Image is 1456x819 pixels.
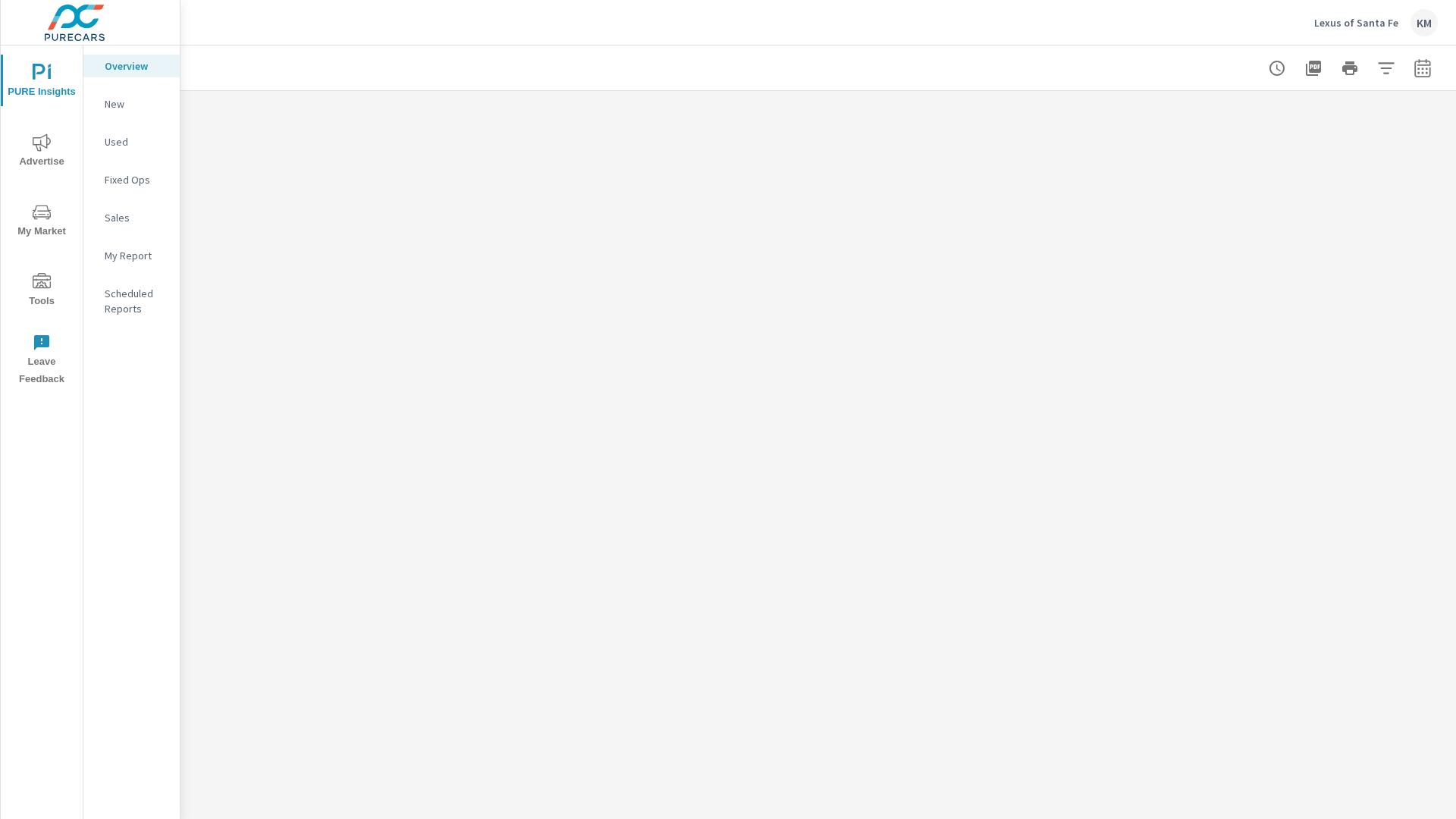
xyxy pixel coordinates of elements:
p: Sales [105,210,168,225]
div: My Report [83,244,180,267]
div: nav menu [1,45,83,394]
span: Advertise [5,133,78,171]
div: Fixed Ops [83,168,180,191]
p: Overview [105,58,168,74]
div: Overview [83,55,180,77]
span: Tools [5,273,78,310]
p: Lexus of Santa Fe [1314,16,1398,30]
span: Learn More [354,312,431,325]
span: My Market [5,203,78,240]
span: Leave Feedback [5,334,78,388]
span: PURE Insights [5,64,78,101]
div: Scheduled Reports [83,282,180,320]
div: KM [1410,9,1438,36]
button: Select Date Range [1407,53,1438,83]
p: Used [105,134,168,149]
button: Apply Filters [1371,53,1401,83]
button: Print Report [1335,53,1365,83]
p: Fixed Ops [105,172,168,187]
div: New [83,93,180,115]
p: Scheduled Reports [105,286,168,316]
div: Sales [83,206,180,229]
button: Learn More [339,300,447,337]
p: New [105,96,168,111]
div: Used [83,130,180,153]
button: "Export Report to PDF" [1298,53,1329,83]
p: My Report [105,248,168,263]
